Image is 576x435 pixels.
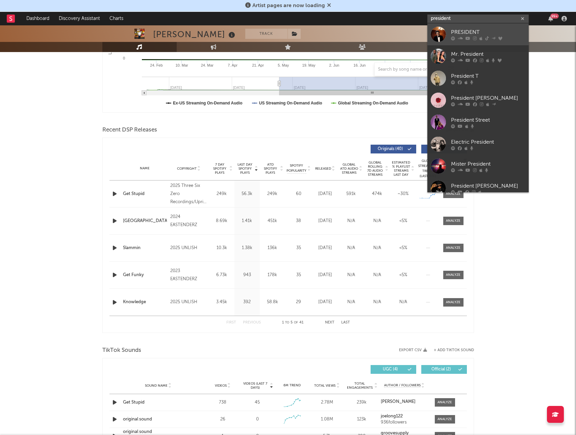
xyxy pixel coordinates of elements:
div: [DATE] [314,272,336,279]
div: 178k [261,272,283,279]
a: Mister President [427,155,529,177]
div: Mr. President [451,50,525,58]
div: 6.73k [211,272,233,279]
text: 0 [123,56,125,60]
span: 7 Day Spotify Plays [211,163,229,175]
div: Mister President [451,160,525,168]
a: PRESIDENT [427,23,529,45]
div: 474k [366,191,389,197]
text: Luminate Daily Streams [108,11,112,54]
span: of [294,321,298,324]
strong: [PERSON_NAME] [381,400,416,404]
span: UGC ( 4 ) [375,367,406,371]
div: 591k [340,191,362,197]
span: Estimated % Playlist Streams Last Day [392,161,410,177]
a: Get Stupid [123,399,194,406]
a: Mr. President [427,45,529,67]
div: [DATE] [314,299,336,306]
a: Get Funky [123,272,167,279]
div: 35 [287,272,310,279]
button: + Add TikTok Sound [427,348,474,352]
span: Spotify Popularity [286,163,306,173]
div: 249k [261,191,283,197]
span: Artist pages are now loading [252,3,325,8]
span: Released [315,167,331,171]
text: US Streaming On-Demand Audio [259,101,322,105]
span: Recent DSP Releases [102,126,157,134]
button: UGC(4) [371,365,416,374]
div: 2023 EASTENDERZ [170,267,207,283]
div: [DATE] [314,191,336,197]
button: Export CSV [399,348,427,352]
div: 1.08M [311,416,343,423]
a: [GEOGRAPHIC_DATA] [123,218,167,224]
div: N/A [366,218,389,224]
div: original sound [123,416,194,423]
span: TikTok Sounds [102,346,141,355]
input: Search by song name or URL [375,67,446,72]
span: Sound Name [145,384,168,388]
div: 239k [346,399,377,406]
div: 2025 UNLISH [170,298,207,306]
span: Global ATD Audio Streams [340,163,358,175]
div: 35 [287,245,310,251]
button: + Add TikTok Sound [434,348,474,352]
div: 99 + [550,14,559,19]
div: 3.45k [211,299,233,306]
a: [PERSON_NAME] [381,400,428,404]
div: 10.3k [211,245,233,251]
div: N/A [366,272,389,279]
div: PRESIDENT [451,28,525,36]
div: N/A [340,218,362,224]
div: 1 5 41 [274,319,311,327]
div: President T [451,72,525,80]
div: N/A [392,299,415,306]
div: 38 [287,218,310,224]
div: N/A [366,299,389,306]
button: First [226,321,236,324]
button: Official(2) [421,365,467,374]
span: Global Rolling 7D Audio Streams [366,161,384,177]
div: 6M Trend [276,383,308,388]
div: 26 [207,416,239,423]
div: <5% [392,245,415,251]
span: Total Engagements [346,382,373,390]
div: 8.69k [211,218,233,224]
div: Slammin [123,245,167,251]
div: Electric President [451,138,525,146]
a: Get Stupid [123,191,167,197]
button: Next [325,321,334,324]
span: to [285,321,289,324]
div: N/A [340,245,362,251]
span: Videos [215,384,227,388]
div: [PERSON_NAME] [153,29,237,40]
div: 392 [236,299,258,306]
div: President [PERSON_NAME] [451,182,525,190]
a: President [PERSON_NAME] [427,89,529,111]
button: Last [341,321,350,324]
a: President T [427,67,529,89]
span: Total Views [314,384,335,388]
a: President [PERSON_NAME] [427,177,529,199]
div: 136k [261,245,283,251]
div: 45 [255,399,260,406]
span: Dismiss [327,3,331,8]
a: Knowledge [123,299,167,306]
a: Dashboard [22,12,54,25]
div: N/A [340,272,362,279]
text: Global Streaming On-Demand Audio [338,101,408,105]
div: 943 [236,272,258,279]
button: Features(1) [421,145,467,153]
div: N/A [340,299,362,306]
div: [DATE] [314,245,336,251]
button: Originals(40) [371,145,416,153]
div: <5% [392,218,415,224]
span: Originals ( 40 ) [375,147,406,151]
div: 29 [287,299,310,306]
div: President [PERSON_NAME] [451,94,525,102]
div: 2024 EASTENDERZ [170,213,207,229]
div: 249k [211,191,233,197]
